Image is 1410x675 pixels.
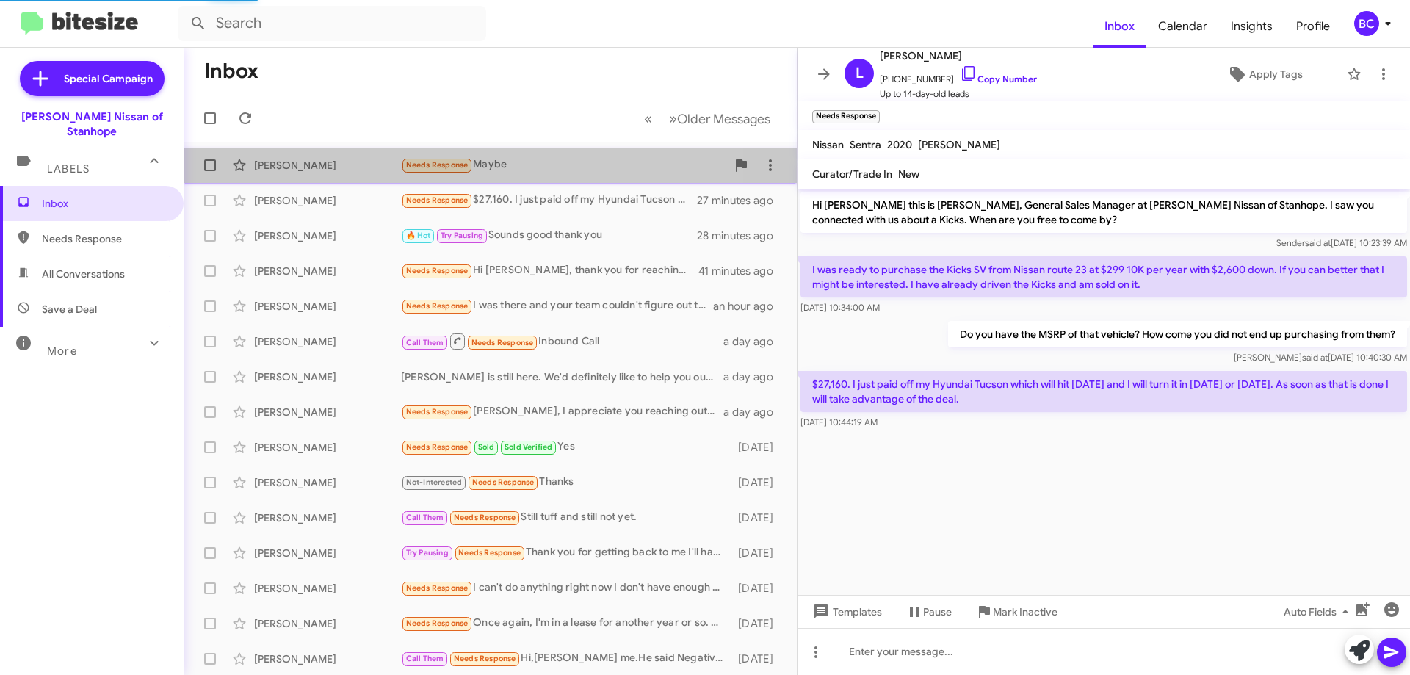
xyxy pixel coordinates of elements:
span: 2020 [887,138,912,151]
span: « [644,109,652,128]
span: Not-Interested [406,477,463,487]
span: Sold Verified [505,442,553,452]
div: [DATE] [731,475,785,490]
h1: Inbox [204,59,258,83]
span: said at [1302,352,1328,363]
span: [DATE] 10:44:19 AM [800,416,878,427]
input: Search [178,6,486,41]
span: Needs Response [406,195,469,205]
span: Needs Response [406,618,469,628]
div: [DATE] [731,581,785,596]
a: Inbox [1093,5,1146,48]
span: Needs Response [472,477,535,487]
span: Call Them [406,338,444,347]
div: [PERSON_NAME] [254,440,401,455]
span: Needs Response [454,513,516,522]
span: Special Campaign [64,71,153,86]
div: an hour ago [713,299,785,314]
span: Insights [1219,5,1284,48]
div: [PERSON_NAME] [254,405,401,419]
button: Mark Inactive [963,599,1069,625]
span: Save a Deal [42,302,97,317]
div: [DATE] [731,440,785,455]
div: I was there and your team couldn't figure out that I was trying to close the deal that day They g... [401,297,713,314]
small: Needs Response [812,110,880,123]
div: [PERSON_NAME] [254,475,401,490]
div: [DATE] [731,546,785,560]
div: [PERSON_NAME] [254,264,401,278]
span: Sentra [850,138,881,151]
span: Try Pausing [406,548,449,557]
span: Needs Response [406,301,469,311]
p: Hi [PERSON_NAME] this is [PERSON_NAME], General Sales Manager at [PERSON_NAME] Nissan of Stanhope... [800,192,1407,233]
span: L [856,62,864,85]
div: Thank you for getting back to me I'll have to pass up on the vehicle, like I had stated the most ... [401,544,731,561]
div: [DATE] [731,651,785,666]
div: [PERSON_NAME] [254,369,401,384]
button: Previous [635,104,661,134]
div: [PERSON_NAME] is still here. We'd definitely like to help you out of the Rogue if you're not happ... [401,369,723,384]
span: Needs Response [454,654,516,663]
p: $27,160. I just paid off my Hyundai Tucson which will hit [DATE] and I will turn it in [DATE] or ... [800,371,1407,412]
span: Mark Inactive [993,599,1057,625]
div: BC [1354,11,1379,36]
span: Apply Tags [1249,61,1303,87]
span: Nissan [812,138,844,151]
button: Next [660,104,779,134]
div: [PERSON_NAME] [254,581,401,596]
span: Needs Response [406,583,469,593]
div: [PERSON_NAME], I appreciate you reaching out but I didn't ask about a new car but did respond to ... [401,403,723,420]
div: [PERSON_NAME] [254,193,401,208]
span: [PERSON_NAME] [880,47,1037,65]
div: Thanks [401,474,731,491]
div: [PERSON_NAME] [254,510,401,525]
span: Curator/Trade In [812,167,892,181]
span: » [669,109,677,128]
button: Auto Fields [1272,599,1366,625]
div: [PERSON_NAME] [254,616,401,631]
span: Needs Response [42,231,167,246]
span: Needs Response [471,338,534,347]
button: Pause [894,599,963,625]
div: [PERSON_NAME] [254,299,401,314]
span: Auto Fields [1284,599,1354,625]
span: 🔥 Hot [406,231,431,240]
div: Still tuff and still not yet. [401,509,731,526]
span: said at [1305,237,1331,248]
span: Try Pausing [441,231,483,240]
a: Profile [1284,5,1342,48]
span: Sold [478,442,495,452]
span: Needs Response [458,548,521,557]
span: Templates [809,599,882,625]
span: All Conversations [42,267,125,281]
div: a day ago [723,405,785,419]
div: $27,160. I just paid off my Hyundai Tucson which will hit [DATE] and I will turn it in [DATE] or ... [401,192,697,209]
span: [DATE] 10:34:00 AM [800,302,880,313]
button: BC [1342,11,1394,36]
button: Apply Tags [1189,61,1339,87]
div: [DATE] [731,616,785,631]
span: [PERSON_NAME] [918,138,1000,151]
div: Hi [PERSON_NAME], thank you for reaching out. I did work with [PERSON_NAME] already. [401,262,698,279]
p: I was ready to purchase the Kicks SV from Nissan route 23 at $299 10K per year with $2,600 down. ... [800,256,1407,297]
a: Copy Number [960,73,1037,84]
div: a day ago [723,334,785,349]
p: Do you have the MSRP of that vehicle? How come you did not end up purchasing from them? [948,321,1407,347]
span: More [47,344,77,358]
span: Inbox [42,196,167,211]
span: Pause [923,599,952,625]
a: Calendar [1146,5,1219,48]
button: Templates [798,599,894,625]
div: [PERSON_NAME] [254,228,401,243]
a: Special Campaign [20,61,164,96]
div: [DATE] [731,510,785,525]
div: Yes [401,438,731,455]
span: [PHONE_NUMBER] [880,65,1037,87]
div: 41 minutes ago [698,264,785,278]
span: Call Them [406,513,444,522]
span: Labels [47,162,90,176]
span: Needs Response [406,160,469,170]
